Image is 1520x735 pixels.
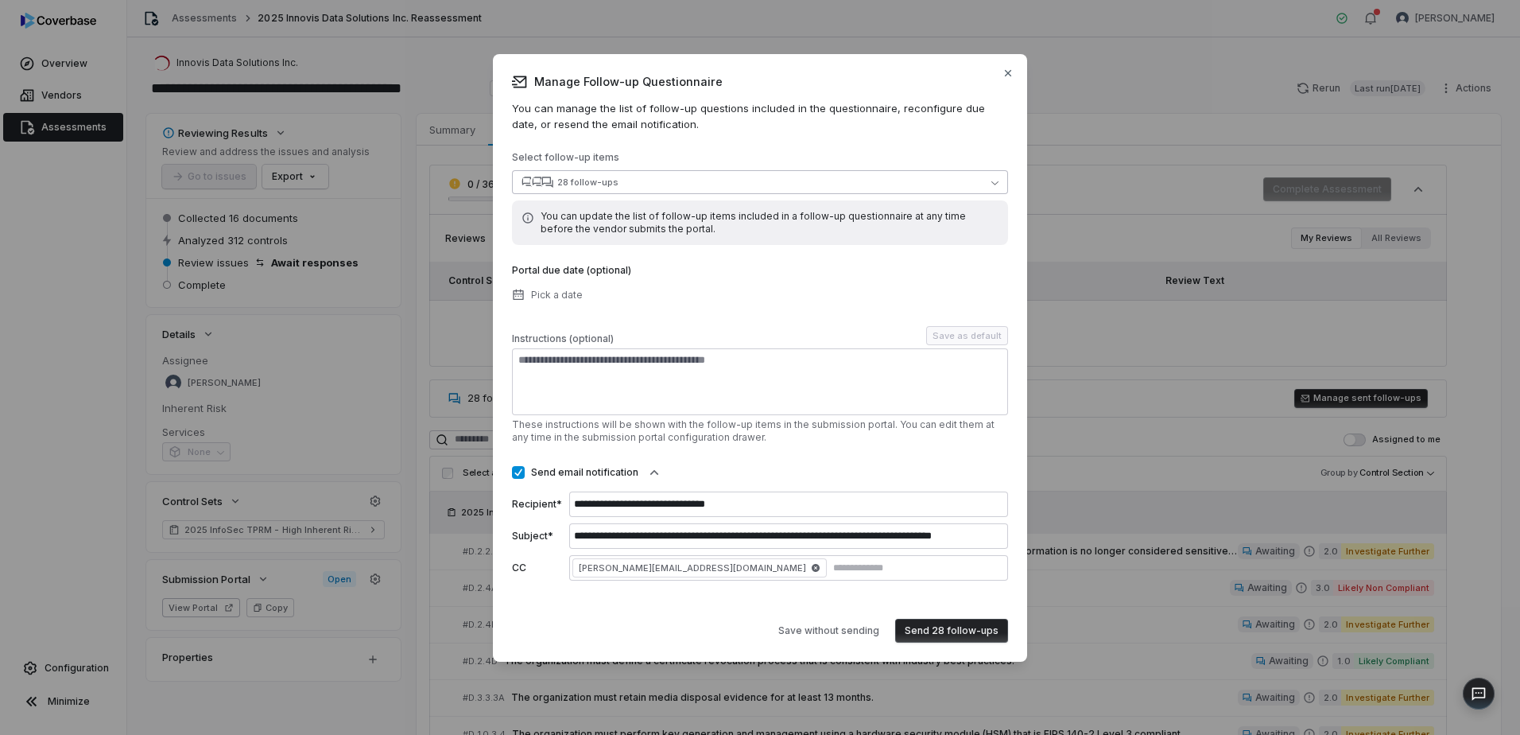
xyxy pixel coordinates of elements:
span: [PERSON_NAME][EMAIL_ADDRESS][DOMAIN_NAME] [572,558,827,577]
label: Recipient* [512,498,563,511]
p: You can manage the list of follow-up questions included in the questionnaire, reconfigure due dat... [512,101,1008,132]
label: Send email notification [531,466,638,479]
button: Send 28 follow-ups [895,619,1008,643]
span: Instructions (optional) [512,332,614,345]
button: Save without sending [769,619,889,643]
label: Portal due date (optional) [512,264,631,277]
div: 28 follow-ups [557,177,618,189]
button: Pick a date [507,278,587,312]
span: Manage Follow-up Questionnaire [512,73,1008,90]
p: You can update the list of follow-up items included in a follow-up questionnaire at any time befo... [541,210,998,235]
label: Subject* [512,530,563,542]
p: Select follow-up items [512,151,1008,170]
label: CC [512,562,563,574]
span: Pick a date [531,289,583,301]
p: These instructions will be shown with the follow-up items in the submission portal. You can edit ... [512,418,1008,444]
